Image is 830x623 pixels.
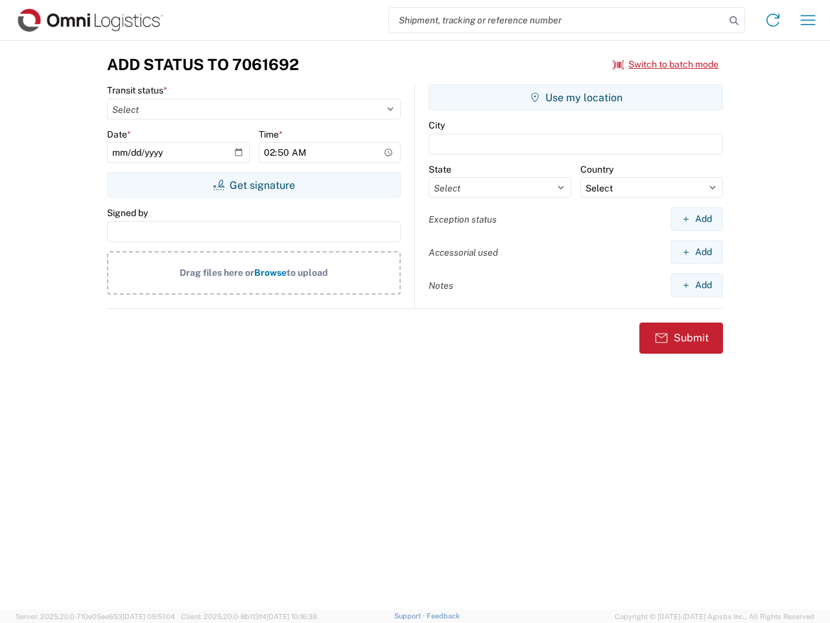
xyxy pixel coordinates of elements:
[429,164,451,175] label: State
[254,267,287,278] span: Browse
[287,267,328,278] span: to upload
[394,612,427,620] a: Support
[429,214,497,225] label: Exception status
[580,164,613,175] label: Country
[639,323,723,354] button: Submit
[429,280,453,291] label: Notes
[427,612,460,620] a: Feedback
[670,273,723,297] button: Add
[615,611,814,622] span: Copyright © [DATE]-[DATE] Agistix Inc., All Rights Reserved
[181,613,317,620] span: Client: 2025.20.0-8b113f4
[123,613,175,620] span: [DATE] 09:51:04
[429,247,498,258] label: Accessorial used
[107,172,401,198] button: Get signature
[107,207,148,219] label: Signed by
[389,8,725,32] input: Shipment, tracking or reference number
[107,55,299,74] h3: Add Status to 7061692
[670,240,723,264] button: Add
[267,613,317,620] span: [DATE] 10:16:38
[613,54,718,75] button: Switch to batch mode
[429,119,445,131] label: City
[259,128,283,140] label: Time
[429,84,723,110] button: Use my location
[107,84,167,96] label: Transit status
[180,267,254,278] span: Drag files here or
[670,207,723,231] button: Add
[16,613,175,620] span: Server: 2025.20.0-710e05ee653
[107,128,131,140] label: Date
